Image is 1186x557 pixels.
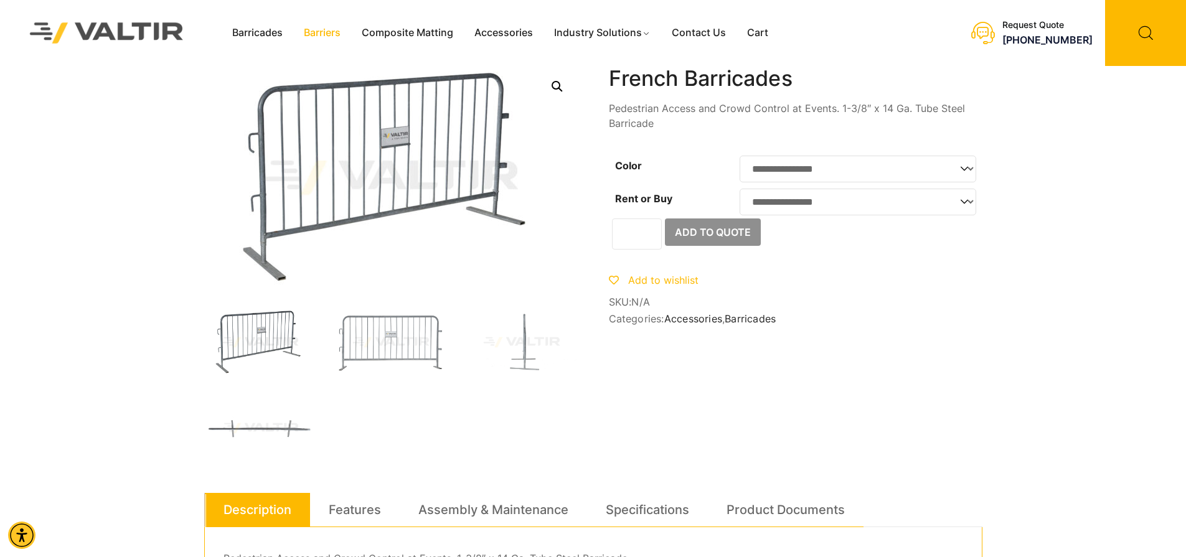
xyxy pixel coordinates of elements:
[222,24,293,42] a: Barricades
[8,522,35,549] div: Accessibility Menu
[628,274,699,286] span: Add to wishlist
[615,159,642,172] label: Color
[418,493,568,527] a: Assembly & Maintenance
[737,24,779,42] a: Cart
[329,493,381,527] a: Features
[1002,20,1093,30] div: Request Quote
[661,24,737,42] a: Contact Us
[665,218,761,246] button: Add to Quote
[546,75,568,98] a: Open this option
[612,218,662,250] input: Product quantity
[725,312,776,325] a: Barricades
[606,493,689,527] a: Specifications
[293,24,351,42] a: Barriers
[14,6,200,59] img: Valtir Rentals
[609,313,982,325] span: Categories: ,
[204,309,316,376] img: FrenchBar_3Q-1.jpg
[335,309,447,376] img: A metallic crowd control barrier with vertical bars and a sign labeled "VALTIR" in the center.
[727,493,845,527] a: Product Documents
[609,66,982,91] h1: French Barricades
[631,296,650,308] span: N/A
[464,24,544,42] a: Accessories
[351,24,464,42] a: Composite Matting
[224,493,291,527] a: Description
[544,24,661,42] a: Industry Solutions
[609,296,982,308] span: SKU:
[204,395,316,462] img: A long, straight metal bar with two perpendicular extensions on either side, likely a tool or par...
[664,312,722,325] a: Accessories
[609,274,699,286] a: Add to wishlist
[615,192,672,205] label: Rent or Buy
[1002,34,1093,46] a: call (888) 496-3625
[466,309,578,376] img: A vertical metal stand with a base, designed for stability, shown against a plain background.
[609,101,982,131] p: Pedestrian Access and Crowd Control at Events. 1-3/8″ x 14 Ga. Tube Steel Barricade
